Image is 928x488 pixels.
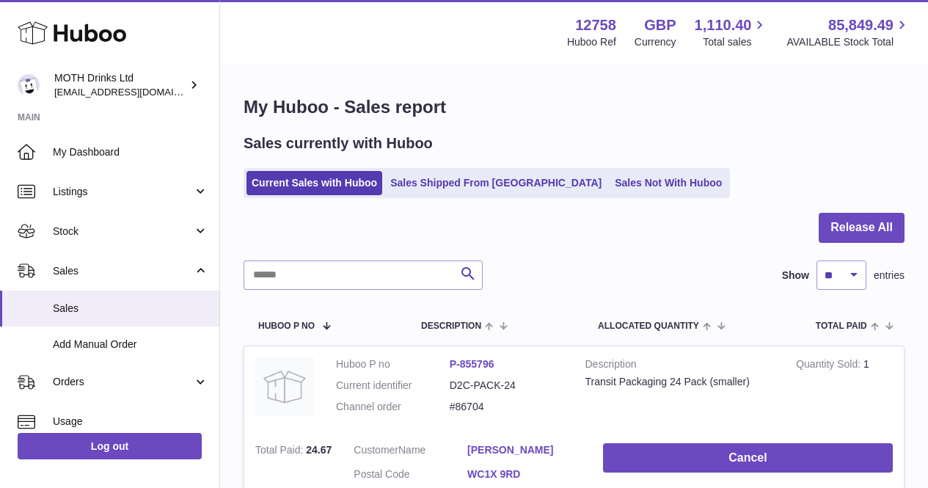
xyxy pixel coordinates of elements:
[244,95,905,119] h1: My Huboo - Sales report
[354,467,467,485] dt: Postal Code
[53,415,208,429] span: Usage
[585,375,775,389] div: Transit Packaging 24 Pack (smaller)
[336,357,450,371] dt: Huboo P no
[816,321,867,331] span: Total paid
[828,15,894,35] span: 85,849.49
[819,213,905,243] button: Release All
[258,321,315,331] span: Huboo P no
[786,15,910,49] a: 85,849.49 AVAILABLE Stock Total
[255,444,306,459] strong: Total Paid
[635,35,676,49] div: Currency
[306,444,332,456] span: 24.67
[786,35,910,49] span: AVAILABLE Stock Total
[567,35,616,49] div: Huboo Ref
[598,321,699,331] span: ALLOCATED Quantity
[450,379,563,393] dd: D2C-PACK-24
[244,134,433,153] h2: Sales currently with Huboo
[785,346,904,432] td: 1
[54,86,216,98] span: [EMAIL_ADDRESS][DOMAIN_NAME]
[53,264,193,278] span: Sales
[782,269,809,283] label: Show
[603,443,893,473] button: Cancel
[246,171,382,195] a: Current Sales with Huboo
[421,321,481,331] span: Description
[354,444,398,456] span: Customer
[644,15,676,35] strong: GBP
[610,171,727,195] a: Sales Not With Huboo
[467,467,581,481] a: WC1X 9RD
[53,225,193,238] span: Stock
[255,357,314,416] img: no-photo.jpg
[53,145,208,159] span: My Dashboard
[796,358,863,374] strong: Quantity Sold
[18,74,40,96] img: orders@mothdrinks.com
[467,443,581,457] a: [PERSON_NAME]
[53,185,193,199] span: Listings
[385,171,607,195] a: Sales Shipped From [GEOGRAPHIC_DATA]
[575,15,616,35] strong: 12758
[53,338,208,352] span: Add Manual Order
[450,358,494,370] a: P-855796
[336,400,450,414] dt: Channel order
[336,379,450,393] dt: Current identifier
[695,15,769,49] a: 1,110.40 Total sales
[354,443,467,461] dt: Name
[53,375,193,389] span: Orders
[450,400,563,414] dd: #86704
[18,433,202,459] a: Log out
[703,35,768,49] span: Total sales
[54,71,186,99] div: MOTH Drinks Ltd
[874,269,905,283] span: entries
[585,357,775,375] strong: Description
[695,15,752,35] span: 1,110.40
[53,302,208,316] span: Sales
